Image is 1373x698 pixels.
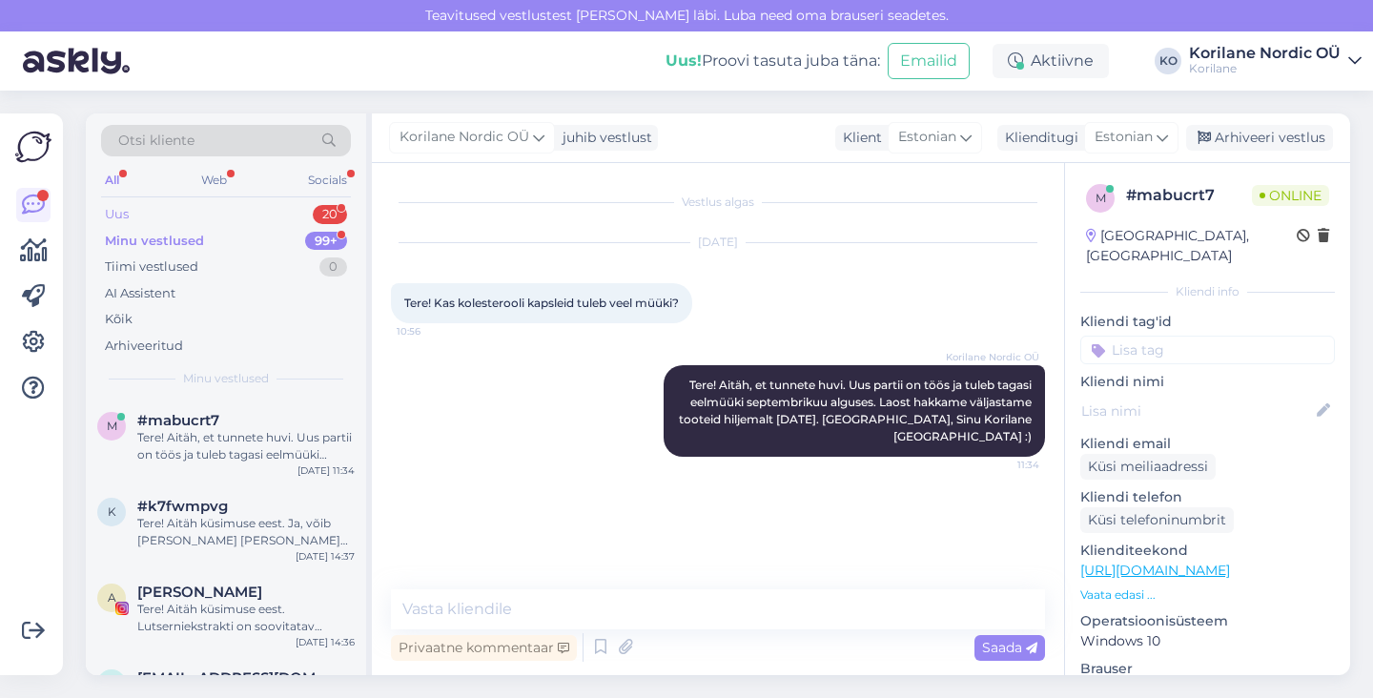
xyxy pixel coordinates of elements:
span: Online [1252,185,1329,206]
div: 99+ [305,232,347,251]
input: Lisa nimi [1081,400,1313,421]
p: Operatsioonisüsteem [1080,611,1335,631]
div: [DATE] 14:36 [296,635,355,649]
span: Tere! Kas kolesterooli kapsleid tuleb veel müüki? [404,296,679,310]
span: Minu vestlused [183,370,269,387]
div: All [101,168,123,193]
span: 10:56 [397,324,468,339]
span: k [108,504,116,519]
input: Lisa tag [1080,336,1335,364]
div: Web [197,168,231,193]
div: Tere! Aitäh küsimuse eest. Ja, võib [PERSON_NAME] [PERSON_NAME] ajal. Kõik need tooted täiendavad... [137,515,355,549]
div: AI Assistent [105,284,175,303]
div: Vestlus algas [391,194,1045,211]
p: Brauser [1080,659,1335,679]
span: Tere! Aitäh, et tunnete huvi. Uus partii on töös ja tuleb tagasi eelmüüki septembrikuu alguses. L... [679,378,1035,443]
span: Estonian [898,127,956,148]
div: Küsi telefoninumbrit [1080,507,1234,533]
div: Tere! Aitäh, et tunnete huvi. Uus partii on töös ja tuleb tagasi eelmüüki septembrikuu alguses. L... [137,429,355,463]
span: 11:34 [968,458,1039,472]
img: Askly Logo [15,129,51,165]
div: 0 [319,257,347,277]
span: #mabucrt7 [137,412,219,429]
div: Tere! Aitäh küsimuse eest. Lutserniekstrakti on soovitatav tarbida 2 korda päevas - hommikul ja õ... [137,601,355,635]
p: Klienditeekond [1080,541,1335,561]
div: Klienditugi [997,128,1078,148]
p: Windows 10 [1080,631,1335,651]
div: Privaatne kommentaar [391,635,577,661]
span: A [108,590,116,605]
div: Kliendi info [1080,283,1335,300]
div: KO [1155,48,1181,74]
b: Uus! [666,51,702,70]
div: Korilane [1189,61,1341,76]
div: Uus [105,205,129,224]
span: Anki Toomla [137,584,262,601]
div: Minu vestlused [105,232,204,251]
span: Otsi kliente [118,131,195,151]
div: [DATE] 11:34 [297,463,355,478]
p: Kliendi email [1080,434,1335,454]
span: uereline@com.ee [137,669,336,687]
p: Kliendi telefon [1080,487,1335,507]
div: Arhiveeritud [105,337,183,356]
div: [GEOGRAPHIC_DATA], [GEOGRAPHIC_DATA] [1086,226,1297,266]
span: m [1096,191,1106,205]
p: Kliendi tag'id [1080,312,1335,332]
span: #k7fwmpvg [137,498,228,515]
span: m [107,419,117,433]
div: Korilane Nordic OÜ [1189,46,1341,61]
p: Vaata edasi ... [1080,586,1335,604]
div: # mabucrt7 [1126,184,1252,207]
div: Proovi tasuta juba täna: [666,50,880,72]
a: [URL][DOMAIN_NAME] [1080,562,1230,579]
span: Estonian [1095,127,1153,148]
div: 20 [313,205,347,224]
button: Emailid [888,43,970,79]
div: juhib vestlust [555,128,652,148]
div: Tiimi vestlused [105,257,198,277]
div: [DATE] [391,234,1045,251]
div: Kõik [105,310,133,329]
div: [DATE] 14:37 [296,549,355,564]
div: Klient [835,128,882,148]
span: Korilane Nordic OÜ [946,350,1039,364]
a: Korilane Nordic OÜKorilane [1189,46,1362,76]
div: Socials [304,168,351,193]
span: Saada [982,639,1037,656]
p: Kliendi nimi [1080,372,1335,392]
span: Korilane Nordic OÜ [400,127,529,148]
div: Arhiveeri vestlus [1186,125,1333,151]
div: Aktiivne [993,44,1109,78]
div: Küsi meiliaadressi [1080,454,1216,480]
